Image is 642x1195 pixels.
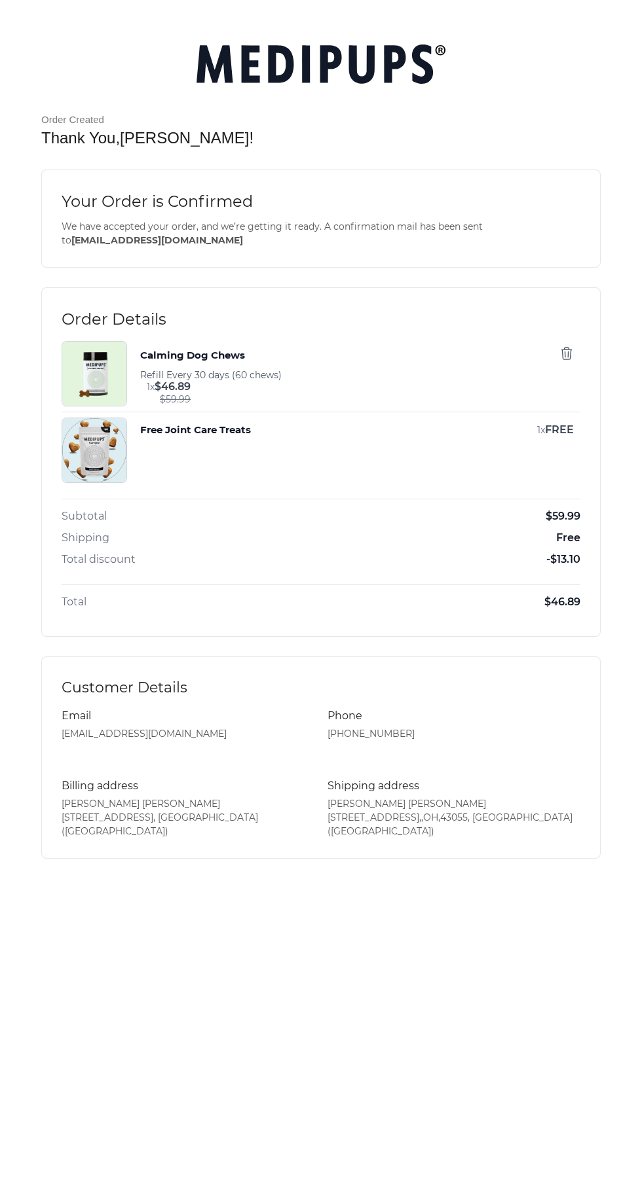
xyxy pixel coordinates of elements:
[62,708,314,724] span: Email
[62,220,580,247] span: We have accepted your order, and we’re getting it ready. A confirmation mail has been sent to
[62,308,580,331] span: Order Details
[155,380,191,393] span: $ 46.89
[62,778,314,794] span: Billing address
[62,418,126,482] img: Free Joint Care Treats
[62,728,227,740] span: [EMAIL_ADDRESS][DOMAIN_NAME]
[328,811,580,838] span: [STREET_ADDRESS] , , OH , 43055 , [GEOGRAPHIC_DATA] ([GEOGRAPHIC_DATA])
[546,552,580,567] span: -$13.10
[544,595,580,609] span: $ 46.89
[62,595,86,609] span: Total
[62,811,314,838] span: [STREET_ADDRESS] , [GEOGRAPHIC_DATA] ([GEOGRAPHIC_DATA])
[537,424,545,436] span: 1 x
[140,369,282,381] span: Refill Every 30 days (60 chews)
[62,342,126,406] img: Calming Dog Chews
[41,113,601,126] span: Order Created
[62,797,314,811] span: [PERSON_NAME] [PERSON_NAME]
[140,423,251,437] button: Free Joint Care Treats
[160,394,191,404] span: $ 59.99
[147,381,155,393] span: 1 x
[62,677,580,698] span: Customer Details
[545,423,574,436] span: FREE
[328,708,580,724] span: Phone
[62,531,109,545] span: Shipping
[556,531,580,545] span: Free
[546,509,580,524] span: $ 59.99
[328,797,580,811] span: [PERSON_NAME] [PERSON_NAME]
[62,552,136,567] span: Total discount
[41,129,254,147] span: Thank You, [PERSON_NAME] !
[62,509,107,524] span: Subtotal
[328,778,580,794] span: Shipping address
[62,190,580,213] span: Your Order is Confirmed
[140,346,245,365] button: Calming Dog Chews
[71,234,243,246] span: [EMAIL_ADDRESS][DOMAIN_NAME]
[328,728,415,740] span: [PHONE_NUMBER]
